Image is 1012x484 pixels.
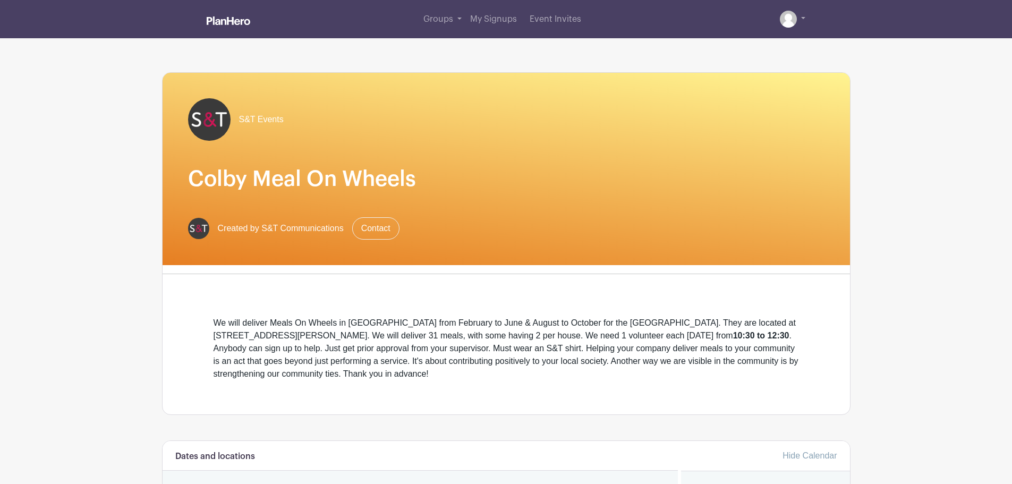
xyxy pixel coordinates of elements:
div: We will deliver Meals On Wheels in [GEOGRAPHIC_DATA] from February to June & August to October fo... [214,317,799,380]
span: My Signups [470,15,517,23]
h6: Dates and locations [175,452,255,462]
img: s-and-t-logo-planhero.png [188,218,209,239]
span: Event Invites [530,15,581,23]
a: Hide Calendar [783,451,837,460]
span: S&T Events [239,113,284,126]
h1: Colby Meal On Wheels [188,166,824,192]
img: logo_white-6c42ec7e38ccf1d336a20a19083b03d10ae64f83f12c07503d8b9e83406b4c7d.svg [207,16,250,25]
span: Groups [423,15,453,23]
strong: 10:30 to 12:30 [733,331,789,340]
span: Created by S&T Communications [218,222,344,235]
img: s-and-t-logo-planhero.png [188,98,231,141]
a: Contact [352,217,399,240]
img: default-ce2991bfa6775e67f084385cd625a349d9dcbb7a52a09fb2fda1e96e2d18dcdb.png [780,11,797,28]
